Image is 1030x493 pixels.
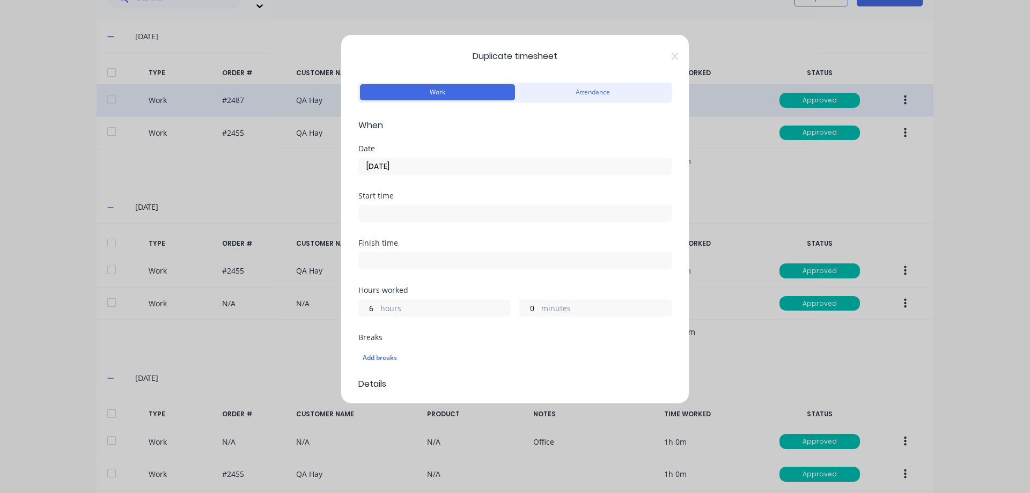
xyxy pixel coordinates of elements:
[360,84,515,100] button: Work
[358,403,672,411] div: Pay rate
[358,145,672,152] div: Date
[358,50,672,63] span: Duplicate timesheet
[541,303,671,316] label: minutes
[358,286,672,294] div: Hours worked
[515,84,670,100] button: Attendance
[358,378,672,391] span: Details
[358,192,672,200] div: Start time
[358,119,672,132] span: When
[358,334,672,341] div: Breaks
[358,239,672,247] div: Finish time
[380,303,510,316] label: hours
[520,300,539,316] input: 0
[363,351,667,365] div: Add breaks
[359,300,378,316] input: 0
